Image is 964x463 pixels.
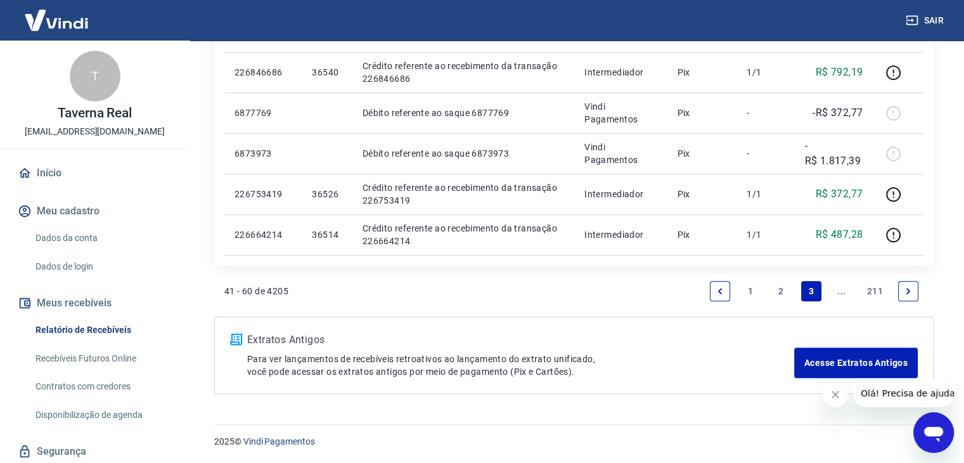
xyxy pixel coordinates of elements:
p: Extratos Antigos [247,332,794,348]
p: Vindi Pagamentos [584,100,657,126]
a: Relatório de Recebíveis [30,317,174,343]
p: -R$ 372,77 [813,105,863,121]
a: Recebíveis Futuros Online [30,346,174,372]
p: Para ver lançamentos de recebíveis retroativos ao lançamento do extrato unificado, você pode aces... [247,353,794,378]
p: 36514 [312,228,342,241]
p: R$ 372,77 [816,186,863,202]
p: R$ 487,28 [816,227,863,242]
p: R$ 792,19 [816,65,863,80]
p: 226846686 [235,66,292,79]
a: Início [15,159,174,187]
a: Page 3 is your current page [801,281,821,301]
p: Intermediador [584,228,657,241]
a: Disponibilização de agenda [30,402,174,428]
p: Crédito referente ao recebimento da transação 226846686 [363,60,564,85]
p: 226664214 [235,228,292,241]
a: Page 1 [740,281,761,301]
p: Débito referente ao saque 6877769 [363,107,564,119]
button: Meu cadastro [15,197,174,225]
p: Taverna Real [58,107,132,120]
a: Page 211 [862,281,888,301]
iframe: Botão para abrir a janela de mensagens [913,412,954,453]
p: 6873973 [235,147,292,160]
p: Pix [678,147,727,160]
p: Pix [678,107,727,119]
div: T [70,51,120,101]
p: 1/1 [747,188,784,200]
button: Sair [903,9,949,32]
span: Olá! Precisa de ajuda? [8,9,106,19]
iframe: Fechar mensagem [823,382,848,407]
p: Intermediador [584,66,657,79]
p: 36526 [312,188,342,200]
p: Intermediador [584,188,657,200]
img: ícone [230,334,242,345]
p: [EMAIL_ADDRESS][DOMAIN_NAME] [25,125,165,138]
a: Jump forward [832,281,852,301]
a: Dados da conta [30,225,174,251]
p: Vindi Pagamentos [584,141,657,166]
p: - [747,107,784,119]
p: Pix [678,228,727,241]
img: Vindi [15,1,98,39]
iframe: Mensagem da empresa [853,379,954,407]
a: Page 2 [771,281,791,301]
p: - [747,147,784,160]
p: 6877769 [235,107,292,119]
a: Previous page [710,281,730,301]
p: 36540 [312,66,342,79]
p: Crédito referente ao recebimento da transação 226753419 [363,181,564,207]
a: Contratos com credores [30,374,174,400]
p: 226753419 [235,188,292,200]
p: Crédito referente ao recebimento da transação 226664214 [363,222,564,247]
p: 1/1 [747,228,784,241]
p: 1/1 [747,66,784,79]
a: Acesse Extratos Antigos [794,348,918,378]
p: -R$ 1.817,39 [804,138,863,169]
p: 41 - 60 de 4205 [224,285,288,297]
p: Débito referente ao saque 6873973 [363,147,564,160]
p: 2025 © [214,435,934,448]
button: Meus recebíveis [15,289,174,317]
a: Next page [898,281,918,301]
a: Dados de login [30,254,174,280]
p: Pix [678,66,727,79]
ul: Pagination [705,276,923,306]
a: Vindi Pagamentos [243,436,315,447]
p: Pix [678,188,727,200]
